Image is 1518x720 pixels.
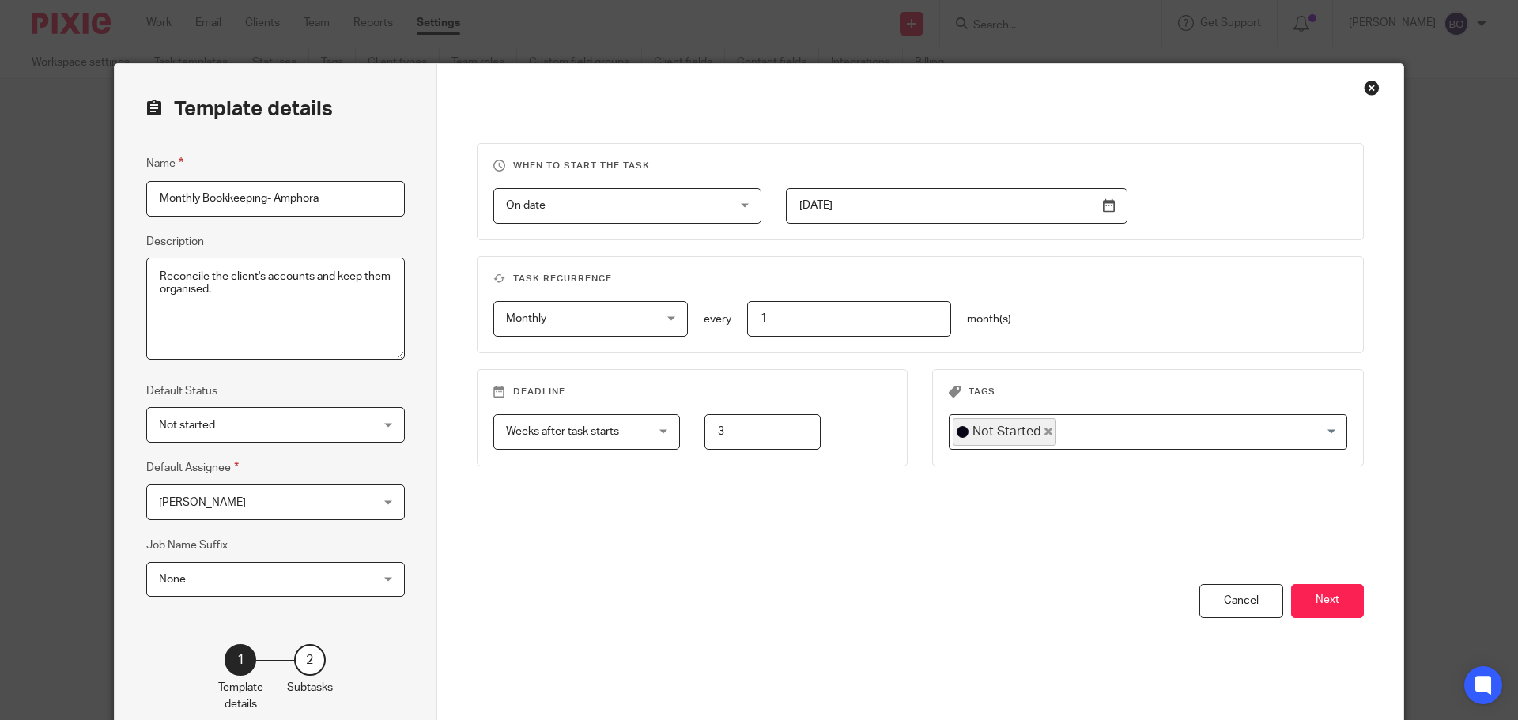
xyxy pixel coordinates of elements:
[287,680,333,695] p: Subtasks
[1199,584,1283,618] div: Cancel
[972,423,1041,440] span: Not Started
[967,314,1011,325] span: month(s)
[159,420,215,431] span: Not started
[949,414,1347,450] div: Search for option
[294,644,326,676] div: 2
[506,200,546,211] span: On date
[218,680,263,712] p: Template details
[146,537,228,553] label: Job Name Suffix
[493,273,1348,285] h3: Task recurrence
[1291,584,1364,618] button: Next
[146,96,333,123] h2: Template details
[1364,80,1380,96] div: Close this dialog window
[493,386,892,398] h3: Deadline
[506,426,619,437] span: Weeks after task starts
[506,313,546,324] span: Monthly
[159,497,246,508] span: [PERSON_NAME]
[1044,428,1052,435] button: Deselect Not Started
[949,386,1347,398] h3: Tags
[146,383,217,399] label: Default Status
[1058,418,1338,446] input: Search for option
[225,644,256,676] div: 1
[493,160,1348,172] h3: When to start the task
[146,234,204,250] label: Description
[146,458,239,477] label: Default Assignee
[146,258,405,360] textarea: Reconcile the client's accounts and keep them organised.
[159,574,186,585] span: None
[704,311,731,327] p: every
[146,154,183,172] label: Name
